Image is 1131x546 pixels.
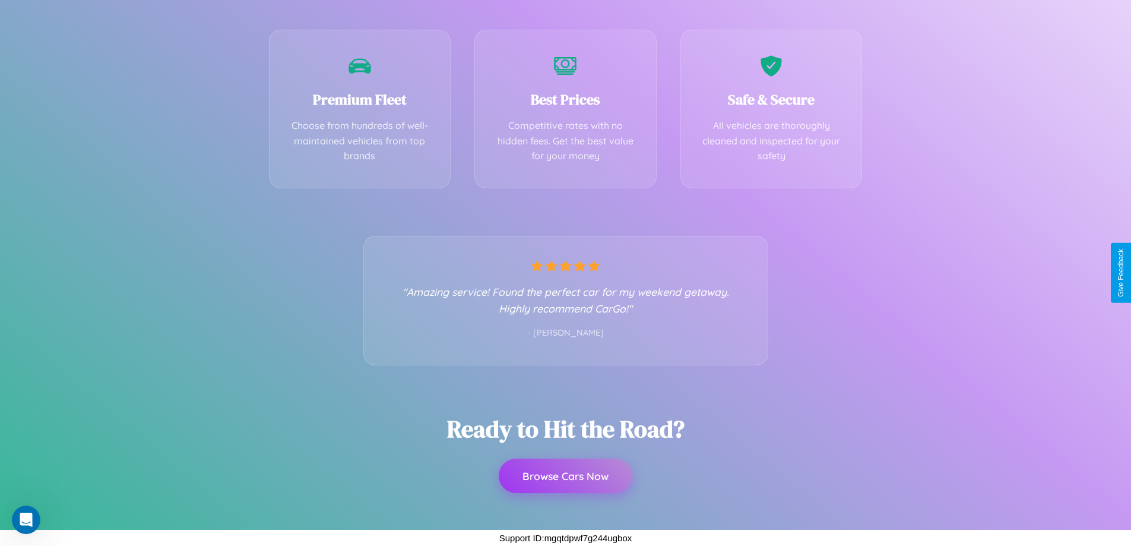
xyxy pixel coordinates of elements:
[499,459,632,493] button: Browse Cars Now
[287,90,433,109] h3: Premium Fleet
[1117,249,1125,297] div: Give Feedback
[388,326,744,341] p: - [PERSON_NAME]
[493,90,638,109] h3: Best Prices
[493,118,638,164] p: Competitive rates with no hidden fees. Get the best value for your money
[499,530,632,546] p: Support ID: mgqtdpwf7g244ugbox
[699,90,844,109] h3: Safe & Secure
[12,506,40,534] iframe: Intercom live chat
[447,413,685,445] h2: Ready to Hit the Road?
[699,118,844,164] p: All vehicles are thoroughly cleaned and inspected for your safety
[287,118,433,164] p: Choose from hundreds of well-maintained vehicles from top brands
[388,283,744,317] p: "Amazing service! Found the perfect car for my weekend getaway. Highly recommend CarGo!"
